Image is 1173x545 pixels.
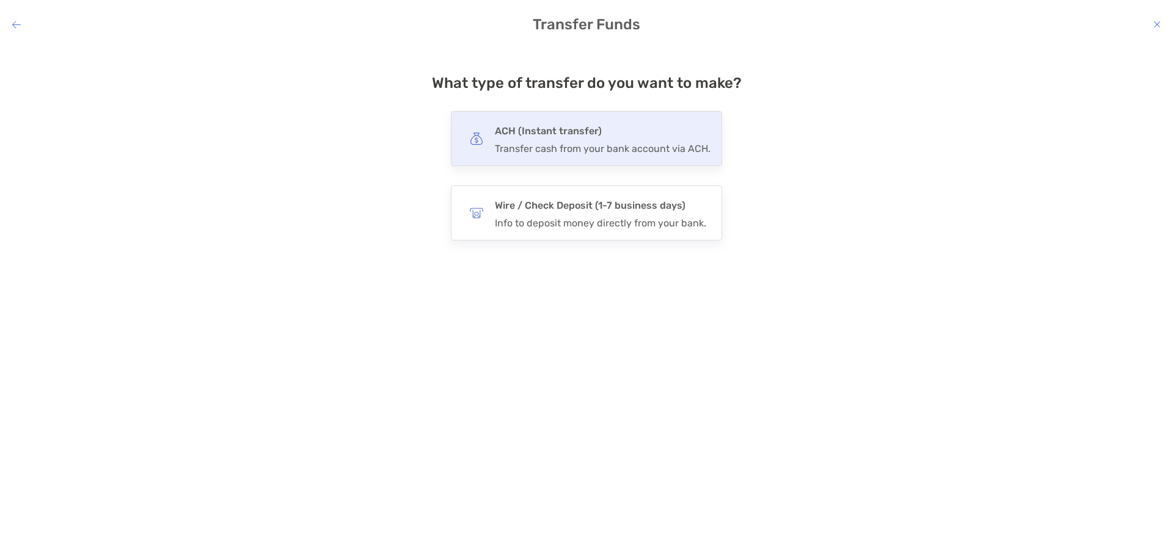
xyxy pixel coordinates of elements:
[470,132,483,145] img: button icon
[432,74,742,92] h4: What type of transfer do you want to make?
[495,217,706,229] div: Info to deposit money directly from your bank.
[495,123,711,140] h4: ACH (Instant transfer)
[495,197,706,214] h4: Wire / Check Deposit (1-7 business days)
[495,143,711,154] div: Transfer cash from your bank account via ACH.
[470,206,483,220] img: button icon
